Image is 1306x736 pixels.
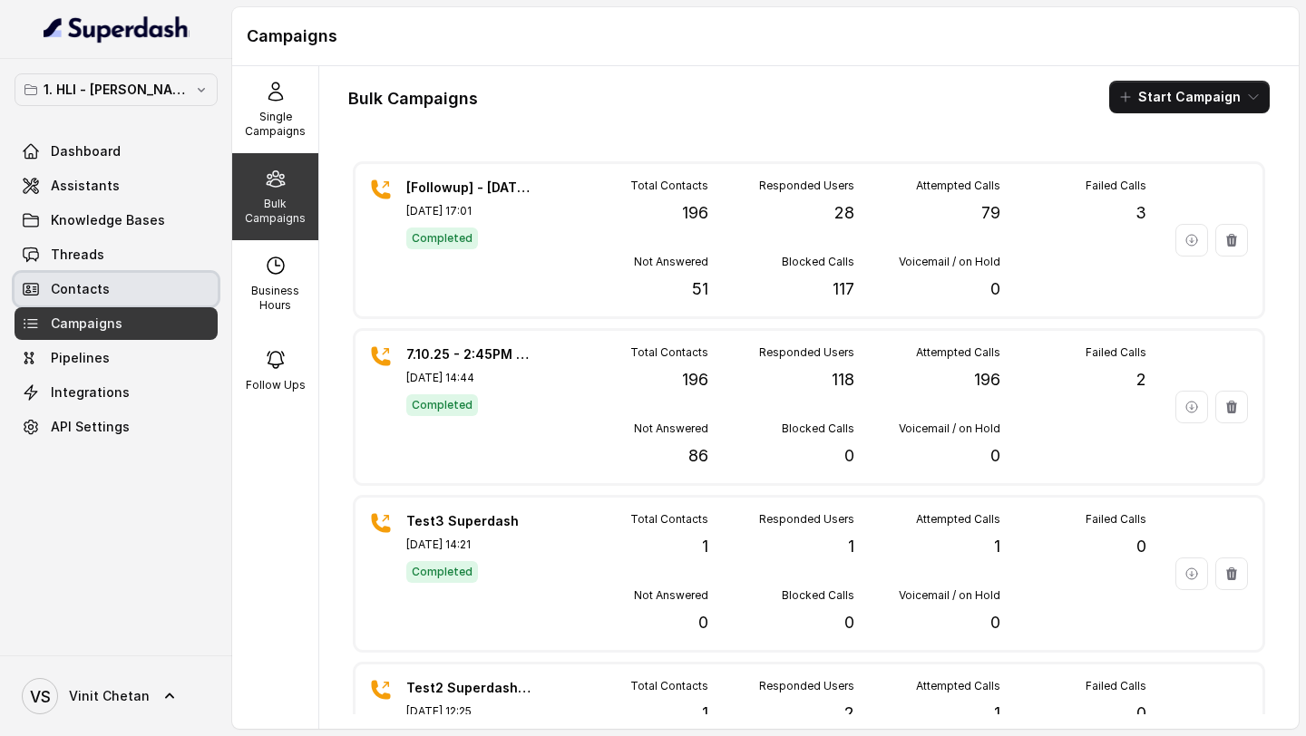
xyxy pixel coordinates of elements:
a: Knowledge Bases [15,204,218,237]
p: Voicemail / on Hold [899,255,1000,269]
p: 0 [698,610,708,635]
p: 0 [990,276,1000,302]
p: Test2 Superdash Campaign [406,679,533,697]
p: 0 [844,610,854,635]
p: Failed Calls [1086,179,1146,193]
h1: Campaigns [247,22,1284,51]
p: 28 [834,200,854,226]
p: 1 [702,701,708,726]
p: 196 [682,367,708,392]
p: Not Answered [634,588,708,603]
p: 1. HLI - [PERSON_NAME] & Team Workspace [44,79,189,101]
p: 0 [1136,701,1146,726]
p: Failed Calls [1086,679,1146,693]
p: 79 [981,200,1000,226]
p: 0 [1136,534,1146,559]
p: Test3 Superdash [406,512,533,530]
p: [DATE] 14:21 [406,537,533,552]
p: Responded Users [759,679,854,693]
p: 117 [833,276,854,302]
p: [DATE] 14:44 [406,371,533,385]
p: 86 [688,443,708,469]
a: Threads [15,238,218,271]
p: 0 [990,610,1000,635]
p: 196 [974,367,1000,392]
a: API Settings [15,411,218,443]
a: Integrations [15,376,218,409]
p: Bulk Campaigns [239,197,311,226]
p: Attempted Calls [916,345,1000,360]
a: Assistants [15,169,218,202]
button: 1. HLI - [PERSON_NAME] & Team Workspace [15,73,218,106]
button: Start Campaign [1109,81,1270,113]
p: Blocked Calls [782,588,854,603]
span: Completed [406,561,478,583]
p: 196 [682,200,708,226]
p: 118 [832,367,854,392]
p: Total Contacts [630,679,708,693]
p: Responded Users [759,345,854,360]
h1: Bulk Campaigns [348,84,478,113]
p: Voicemail / on Hold [899,588,1000,603]
a: Campaigns [15,307,218,340]
p: Blocked Calls [782,255,854,269]
p: Responded Users [759,512,854,527]
p: Attempted Calls [916,512,1000,527]
p: 0 [844,443,854,469]
p: 1 [994,701,1000,726]
p: Attempted Calls [916,679,1000,693]
p: Voicemail / on Hold [899,421,1000,436]
img: light.svg [44,15,190,44]
p: 1 [994,534,1000,559]
p: Total Contacts [630,179,708,193]
p: 2 [844,701,854,726]
p: 1 [848,534,854,559]
p: [DATE] 12:25 [406,704,533,719]
p: [Followup] - [DATE] 5PM & 8PM - 9.10.25 Webinar [406,179,533,197]
p: Not Answered [634,421,708,436]
p: Single Campaigns [239,110,311,139]
span: Completed [406,394,478,416]
p: 2 [1136,367,1146,392]
a: Vinit Chetan [15,671,218,721]
a: Pipelines [15,342,218,374]
p: Business Hours [239,284,311,313]
p: Not Answered [634,255,708,269]
p: 3 [1135,200,1146,226]
a: Dashboard [15,135,218,168]
p: Blocked Calls [782,421,854,436]
p: Failed Calls [1086,345,1146,360]
p: 7.10.25 - 2:45PM - Initial Fresh Campaign for [DATE] Webinar [406,345,533,363]
p: Responded Users [759,179,854,193]
p: Failed Calls [1086,512,1146,527]
p: Attempted Calls [916,179,1000,193]
p: 1 [702,534,708,559]
p: 0 [990,443,1000,469]
p: [DATE] 17:01 [406,204,533,218]
span: Completed [406,228,478,249]
p: Total Contacts [630,345,708,360]
p: 51 [692,276,708,302]
a: Contacts [15,273,218,305]
p: Total Contacts [630,512,708,527]
p: Follow Ups [246,378,306,392]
